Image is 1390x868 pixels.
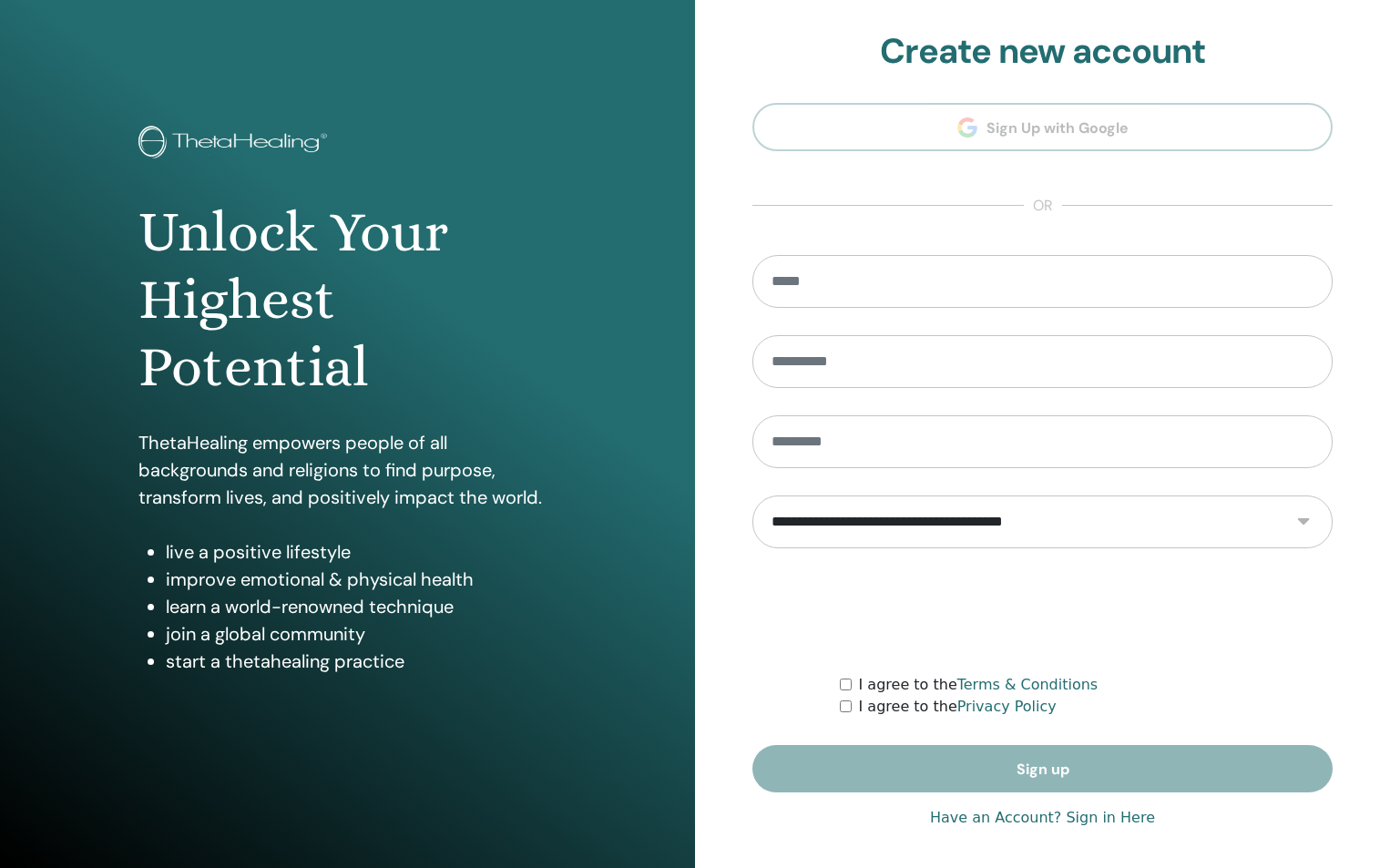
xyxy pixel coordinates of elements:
li: join a global community [166,620,557,648]
h1: Unlock Your Highest Potential [138,199,557,402]
li: start a thetahealing practice [166,648,557,675]
li: live a positive lifestyle [166,538,557,566]
a: Have an Account? Sign in Here [930,807,1155,829]
a: Terms & Conditions [957,676,1098,693]
h2: Create new account [752,31,1333,73]
li: learn a world-renowned technique [166,593,557,620]
li: improve emotional & physical health [166,566,557,593]
label: I agree to the [859,696,1057,718]
iframe: reCAPTCHA [905,576,1181,647]
span: or [1024,195,1062,217]
a: Privacy Policy [957,698,1057,715]
p: ThetaHealing empowers people of all backgrounds and religions to find purpose, transform lives, a... [138,429,557,511]
label: I agree to the [859,674,1099,696]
